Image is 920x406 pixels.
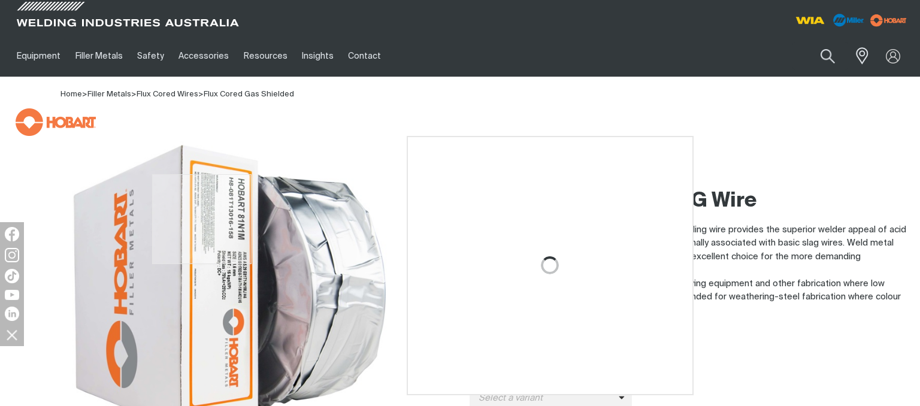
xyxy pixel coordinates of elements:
[5,290,19,300] img: YouTube
[10,35,68,77] a: Equipment
[16,108,96,136] img: Hobart
[60,90,82,98] span: Home
[807,42,848,70] button: Search products
[130,35,171,77] a: Safety
[470,323,910,337] div: FCAW-G
[87,90,131,98] a: Filler Metals
[198,90,204,98] span: >
[137,90,198,98] a: Flux Cored Wires
[470,143,910,182] h1: Fabco 811N1
[470,363,509,373] label: Variants
[5,227,19,241] img: Facebook
[2,325,22,345] img: hide socials
[171,35,236,77] a: Accessories
[237,35,295,77] a: Resources
[867,11,910,29] img: miller
[82,90,87,98] span: >
[470,188,910,214] h2: A Rutile Flux Cored MIG Wire
[5,307,19,321] img: LinkedIn
[295,35,341,77] a: Insights
[204,90,294,98] a: Flux Cored Gas Shielded
[60,89,82,98] a: Home
[68,35,129,77] a: Filler Metals
[470,392,619,405] span: Select a variant
[792,42,848,70] input: Product name or item number...
[5,248,19,262] img: Instagram
[470,223,910,277] p: The improved slag system of this FabCo11N1 MIG welding wire provides the superior welder appeal o...
[10,35,685,77] nav: Main
[341,35,388,77] a: Contact
[470,325,516,334] strong: Processes:
[131,90,137,98] span: >
[470,188,910,318] div: The FabCO 811N1 is designed for mining and earthmoving equipment and other fabrication where low ...
[5,269,19,283] img: TikTok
